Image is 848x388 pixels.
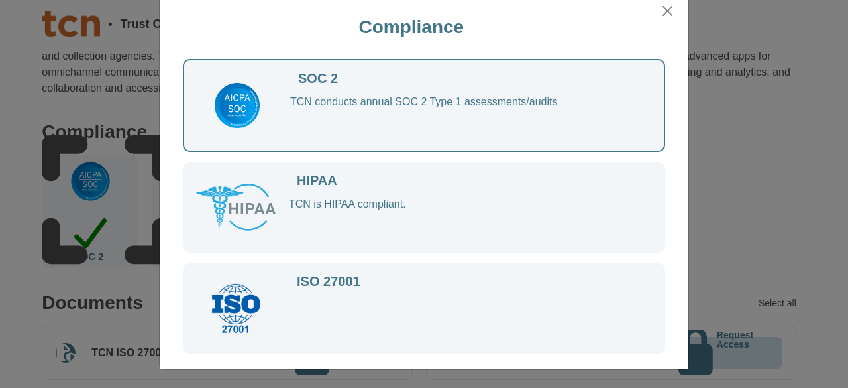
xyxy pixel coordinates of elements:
div: TCN conducts annual SOC 2 Type 1 assessments/audits [290,96,638,139]
div: TCN is HIPAA compliant. [289,198,637,241]
img: SOC 2 [212,80,262,131]
img: ISO 27001 [209,283,263,334]
button: Close [658,1,678,21]
div: SOC 2 [298,72,338,85]
div: Compliance [165,1,658,54]
div: HIPAA [297,174,337,187]
img: HIPAA [196,182,276,233]
div: ISO 27001 [297,275,360,288]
